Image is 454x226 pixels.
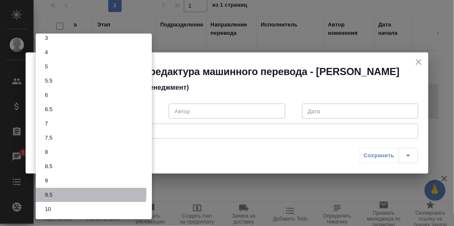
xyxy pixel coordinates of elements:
button: 6.5 [42,105,55,114]
button: 3 [42,34,50,43]
button: 7 [42,119,50,128]
button: 7.5 [42,133,55,143]
button: 9 [42,176,50,185]
button: 8.5 [42,162,55,171]
button: 6 [42,91,50,100]
button: 5 [42,62,50,71]
button: 5.5 [42,76,55,86]
button: 9.5 [42,190,55,200]
button: 8 [42,148,50,157]
button: 4 [42,48,50,57]
button: 10 [42,205,53,214]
